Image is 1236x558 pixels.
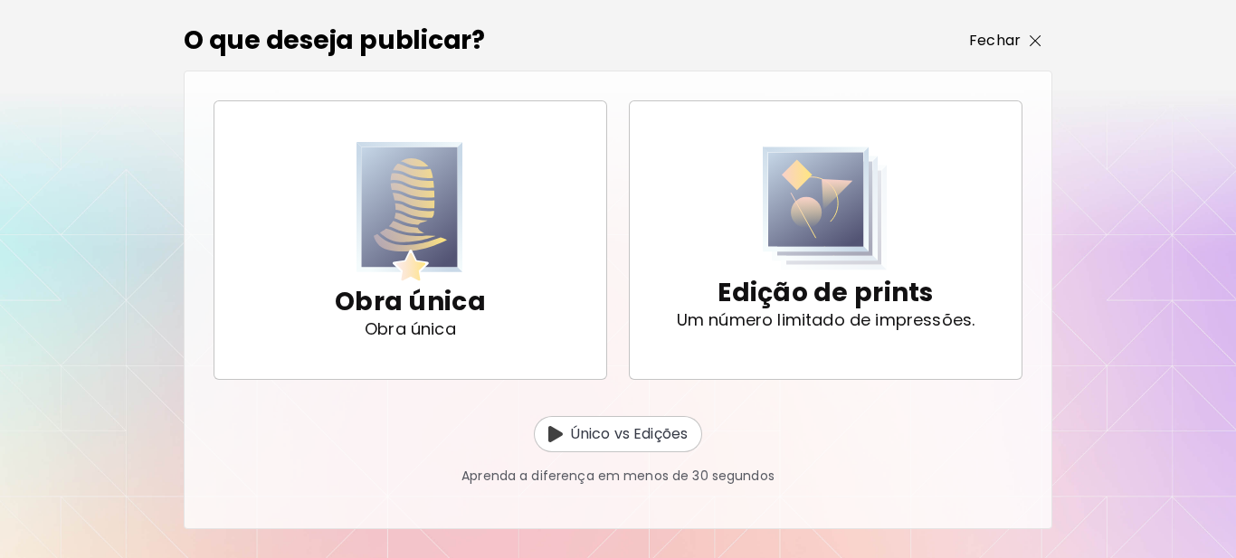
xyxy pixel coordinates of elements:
img: Unique Artwork [357,142,463,284]
button: Unique vs EditionÚnico vs Edições [534,416,702,452]
p: Obra única [365,320,456,338]
p: Único vs Edições [570,423,688,445]
p: Obra única [335,284,486,320]
button: Unique ArtworkObra únicaObra única [214,100,607,380]
p: Edição de prints [718,275,933,311]
img: Print Edition [763,147,888,270]
p: Um número limitado de impressões. [677,311,975,329]
button: Print EditionEdição de printsUm número limitado de impressões. [629,100,1022,380]
img: Unique vs Edition [548,426,563,442]
p: Aprenda a diferença em menos de 30 segundos [461,467,775,486]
